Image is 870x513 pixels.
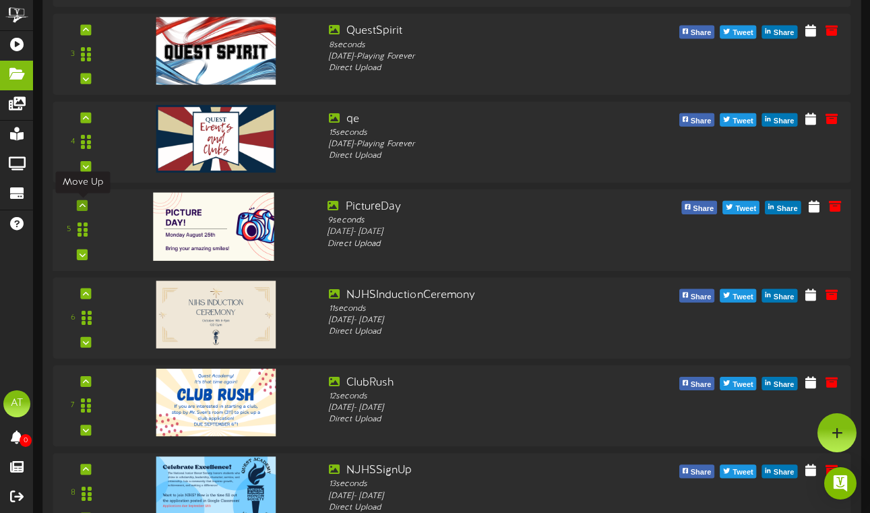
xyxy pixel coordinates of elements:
[720,113,756,127] button: Tweet
[824,467,857,500] div: Open Intercom Messenger
[681,201,717,214] button: Share
[688,378,714,392] span: Share
[156,17,276,84] img: 79347c4c-0010-471f-ac4e-3665ea0ca7ba.png
[328,215,643,227] div: 9 seconds
[774,202,801,216] span: Share
[156,369,276,436] img: 7e539297-469f-4991-b26e-e15da360108c.png
[771,378,797,392] span: Share
[690,202,716,216] span: Share
[329,303,641,314] div: 11 seconds
[762,25,798,38] button: Share
[329,150,641,162] div: Direct Upload
[329,502,641,513] div: Direct Upload
[771,26,797,40] span: Share
[329,490,641,502] div: [DATE] - [DATE]
[762,289,798,303] button: Share
[720,377,756,390] button: Tweet
[771,465,797,480] span: Share
[329,375,641,391] div: ClubRush
[329,391,641,402] div: 12 seconds
[730,465,755,480] span: Tweet
[329,24,641,39] div: QuestSpirit
[679,113,715,127] button: Share
[730,290,755,305] span: Tweet
[679,377,715,390] button: Share
[688,114,714,129] span: Share
[328,200,643,215] div: PictureDay
[762,113,798,127] button: Share
[20,434,32,447] span: 0
[329,402,641,414] div: [DATE] - [DATE]
[71,312,75,324] div: 6
[329,463,641,479] div: NJHSSignUp
[688,465,714,480] span: Share
[762,377,798,390] button: Share
[730,26,755,40] span: Tweet
[329,112,641,127] div: qe
[722,201,759,214] button: Tweet
[730,114,755,129] span: Tweet
[329,127,641,139] div: 15 seconds
[720,464,756,478] button: Tweet
[679,25,715,38] button: Share
[71,488,75,500] div: 8
[720,25,756,38] button: Tweet
[329,51,641,62] div: [DATE] - Playing Forever
[730,378,755,392] span: Tweet
[771,290,797,305] span: Share
[688,290,714,305] span: Share
[328,227,643,238] div: [DATE] - [DATE]
[329,414,641,425] div: Direct Upload
[733,202,759,216] span: Tweet
[156,105,276,173] img: 82c75d2c-9428-49b2-9d36-ebc5d3cdca8d.png
[688,26,714,40] span: Share
[771,114,797,129] span: Share
[329,39,641,51] div: 8 seconds
[679,289,715,303] button: Share
[679,464,715,478] button: Share
[329,326,641,338] div: Direct Upload
[156,280,276,348] img: 964376fa-a3dc-4421-9a22-79643ac9c5f1.png
[765,201,801,214] button: Share
[3,390,30,417] div: AT
[329,63,641,74] div: Direct Upload
[328,238,643,249] div: Direct Upload
[720,289,756,303] button: Tweet
[329,479,641,490] div: 13 seconds
[762,464,798,478] button: Share
[153,192,274,260] img: 991e5706-7a8f-41e3-95bf-b7e78f960057.png
[329,139,641,150] div: [DATE] - Playing Forever
[329,287,641,303] div: NJHSInductionCeremony
[329,314,641,326] div: [DATE] - [DATE]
